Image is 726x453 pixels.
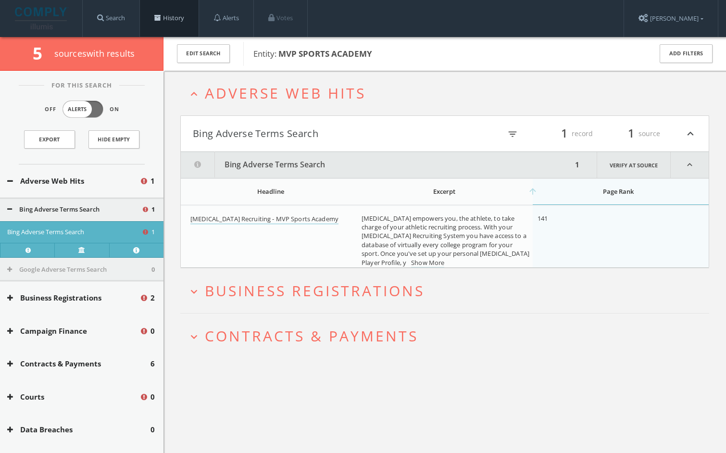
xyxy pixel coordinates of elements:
[188,283,709,299] button: expand_moreBusiness Registrations
[362,187,527,196] div: Excerpt
[45,105,56,113] span: Off
[15,7,69,29] img: illumis
[188,88,200,101] i: expand_less
[181,152,572,178] button: Bing Adverse Terms Search
[507,129,518,139] i: filter_list
[151,265,155,275] span: 0
[602,126,660,142] div: source
[671,152,709,178] i: expand_less
[188,330,200,343] i: expand_more
[24,130,75,149] a: Export
[411,258,444,268] a: Show More
[205,326,418,346] span: Contracts & Payments
[624,125,638,142] span: 1
[181,205,709,267] div: grid
[188,285,200,298] i: expand_more
[150,424,155,435] span: 0
[535,126,593,142] div: record
[88,130,139,149] button: Hide Empty
[205,281,425,301] span: Business Registrations
[362,214,529,267] span: [MEDICAL_DATA] empowers you, the athlete, to take charge of your athletic recruiting process. Wit...
[557,125,572,142] span: 1
[538,187,699,196] div: Page Rank
[150,358,155,369] span: 6
[572,152,582,178] div: 1
[597,152,671,178] a: Verify at source
[7,205,141,214] button: Bing Adverse Terms Search
[684,126,697,142] i: expand_less
[7,227,141,237] button: Bing Adverse Terms Search
[150,391,155,403] span: 0
[188,328,709,344] button: expand_moreContracts & Payments
[44,81,119,90] span: For This Search
[7,326,139,337] button: Campaign Finance
[7,265,151,275] button: Google Adverse Terms Search
[7,292,139,303] button: Business Registrations
[110,105,119,113] span: On
[538,214,548,223] span: 141
[190,187,351,196] div: Headline
[150,176,155,187] span: 1
[193,126,445,142] button: Bing Adverse Terms Search
[7,424,150,435] button: Data Breaches
[177,44,230,63] button: Edit Search
[528,187,538,196] i: arrow_upward
[190,214,338,225] a: [MEDICAL_DATA] Recruiting - MVP Sports Academy
[188,85,709,101] button: expand_lessAdverse Web Hits
[150,292,155,303] span: 2
[33,42,50,64] span: 5
[54,48,135,59] span: source s with results
[7,176,139,187] button: Adverse Web Hits
[660,44,713,63] button: Add Filters
[7,391,139,403] button: Courts
[150,326,155,337] span: 0
[7,358,150,369] button: Contracts & Payments
[151,227,155,237] span: 1
[54,243,109,257] a: Verify at source
[151,205,155,214] span: 1
[205,83,366,103] span: Adverse Web Hits
[253,48,372,59] span: Entity:
[278,48,372,59] b: MVP SPORTS ACADEMY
